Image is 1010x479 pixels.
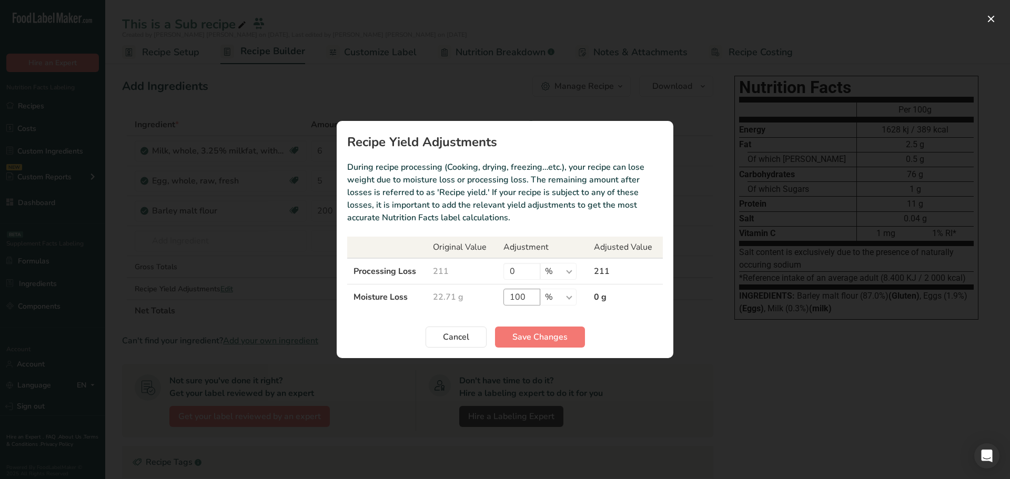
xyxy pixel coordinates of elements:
[443,331,469,343] span: Cancel
[974,443,999,468] div: Open Intercom Messenger
[347,161,663,224] p: During recipe processing (Cooking, drying, freezing…etc.), your recipe can lose weight due to moi...
[497,237,588,258] th: Adjustment
[427,284,497,310] td: 22.71 g
[347,258,427,284] td: Processing Loss
[427,237,497,258] th: Original Value
[427,258,497,284] td: 211
[588,284,663,310] td: 0 g
[512,331,568,343] span: Save Changes
[347,284,427,310] td: Moisture Loss
[426,327,487,348] button: Cancel
[588,237,663,258] th: Adjusted Value
[588,258,663,284] td: 211
[495,327,585,348] button: Save Changes
[347,136,663,148] h1: Recipe Yield Adjustments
